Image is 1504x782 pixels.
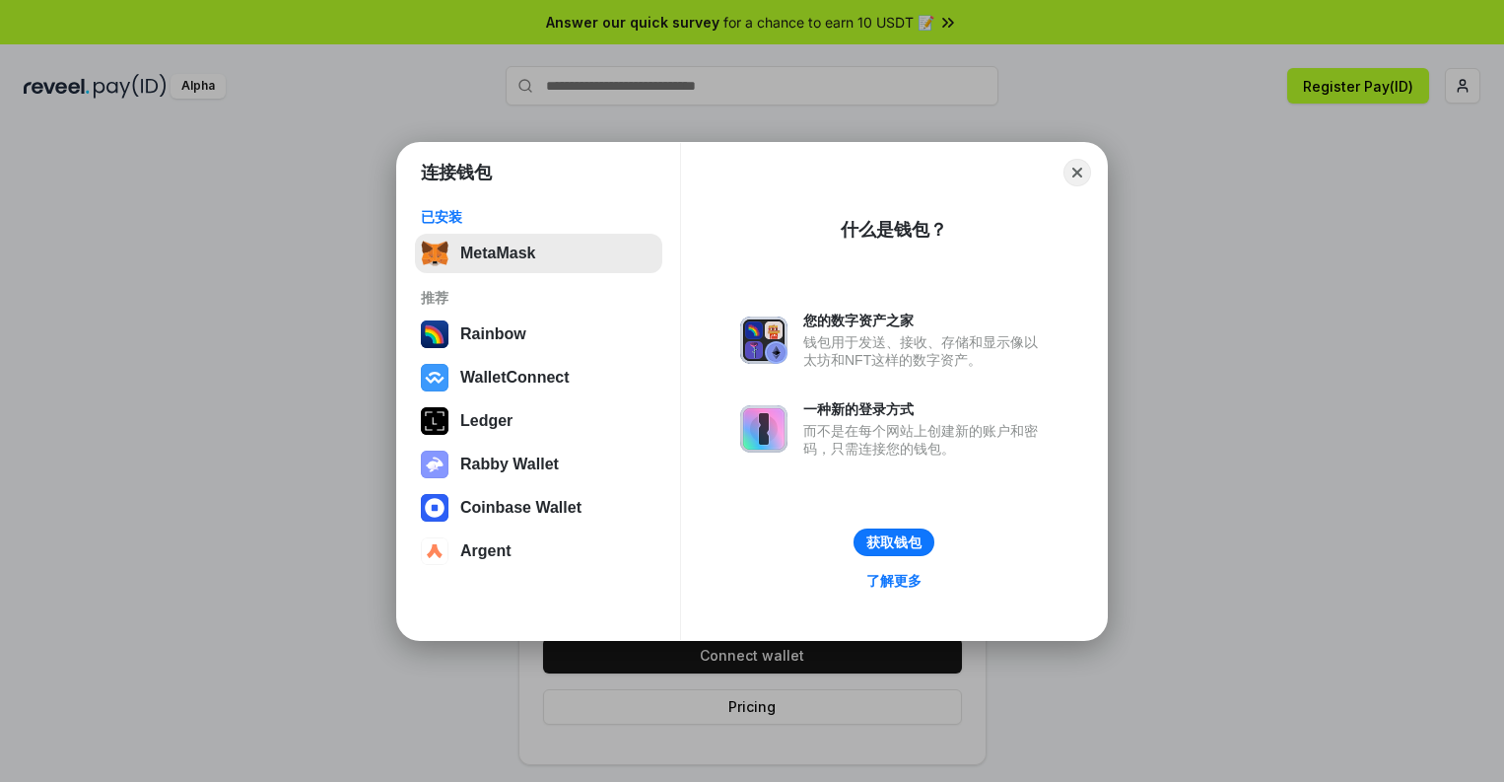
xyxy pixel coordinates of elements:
div: WalletConnect [460,369,570,387]
div: Rainbow [460,325,526,343]
button: Argent [415,532,662,571]
button: Ledger [415,401,662,441]
img: svg+xml,%3Csvg%20xmlns%3D%22http%3A%2F%2Fwww.w3.org%2F2000%2Fsvg%22%20width%3D%2228%22%20height%3... [421,407,448,435]
button: Rainbow [415,315,662,354]
button: Coinbase Wallet [415,488,662,528]
div: 钱包用于发送、接收、存储和显示像以太坊和NFT这样的数字资产。 [803,333,1048,369]
button: Rabby Wallet [415,445,662,484]
img: svg+xml,%3Csvg%20width%3D%2228%22%20height%3D%2228%22%20viewBox%3D%220%200%2028%2028%22%20fill%3D... [421,537,448,565]
img: svg+xml,%3Csvg%20xmlns%3D%22http%3A%2F%2Fwww.w3.org%2F2000%2Fsvg%22%20fill%3D%22none%22%20viewBox... [421,451,448,478]
a: 了解更多 [855,568,933,594]
button: 获取钱包 [854,529,934,556]
div: 而不是在每个网站上创建新的账户和密码，只需连接您的钱包。 [803,422,1048,458]
img: svg+xml,%3Csvg%20xmlns%3D%22http%3A%2F%2Fwww.w3.org%2F2000%2Fsvg%22%20fill%3D%22none%22%20viewBox... [740,317,787,364]
div: 已安装 [421,208,656,226]
h1: 连接钱包 [421,161,492,184]
button: Close [1063,159,1091,186]
div: Ledger [460,412,513,430]
img: svg+xml,%3Csvg%20width%3D%2228%22%20height%3D%2228%22%20viewBox%3D%220%200%2028%2028%22%20fill%3D... [421,494,448,522]
img: svg+xml,%3Csvg%20xmlns%3D%22http%3A%2F%2Fwww.w3.org%2F2000%2Fsvg%22%20fill%3D%22none%22%20viewBox... [740,405,787,453]
img: svg+xml,%3Csvg%20fill%3D%22none%22%20height%3D%2233%22%20viewBox%3D%220%200%2035%2033%22%20width%... [421,240,448,267]
button: WalletConnect [415,358,662,397]
div: MetaMask [460,245,535,262]
div: Argent [460,542,512,560]
img: svg+xml,%3Csvg%20width%3D%22120%22%20height%3D%22120%22%20viewBox%3D%220%200%20120%20120%22%20fil... [421,320,448,348]
div: 推荐 [421,289,656,307]
div: 获取钱包 [866,533,922,551]
button: MetaMask [415,234,662,273]
div: Coinbase Wallet [460,499,581,517]
img: svg+xml,%3Csvg%20width%3D%2228%22%20height%3D%2228%22%20viewBox%3D%220%200%2028%2028%22%20fill%3D... [421,364,448,391]
div: 什么是钱包？ [841,218,947,242]
div: 了解更多 [866,572,922,590]
div: 您的数字资产之家 [803,312,1048,329]
div: 一种新的登录方式 [803,400,1048,418]
div: Rabby Wallet [460,456,559,473]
